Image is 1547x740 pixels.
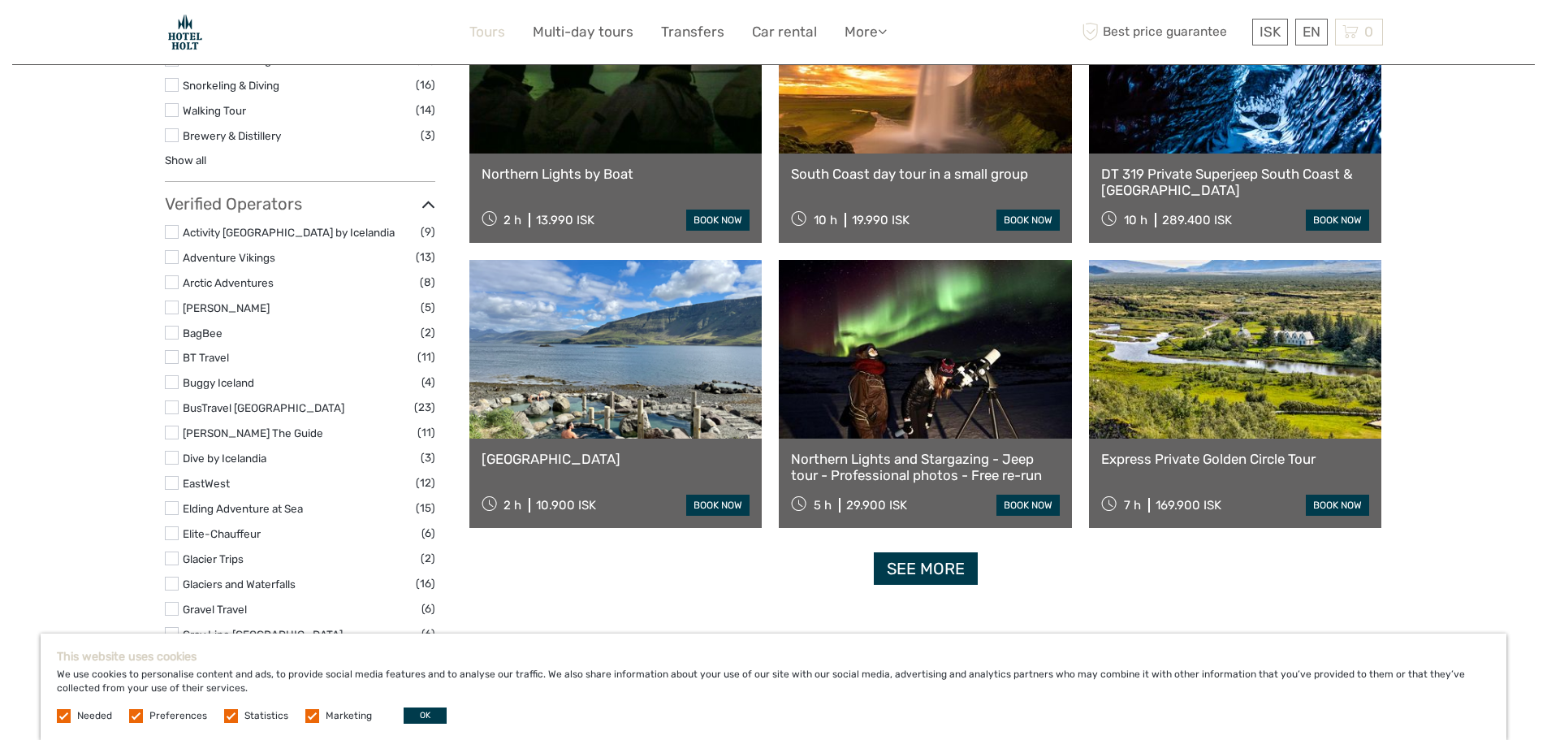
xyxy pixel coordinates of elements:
a: Elding Adventure at Sea [183,502,303,515]
span: Best price guarantee [1078,19,1248,45]
a: Car rental [752,20,817,44]
a: book now [1306,495,1369,516]
a: Glaciers and Waterfalls [183,578,296,591]
p: We're away right now. Please check back later! [23,28,184,41]
div: 19.990 ISK [852,213,910,227]
a: book now [996,495,1060,516]
a: Arctic Adventures [183,276,274,289]
a: Brewery & Distillery [183,129,281,142]
div: EN [1295,19,1328,45]
img: Hotel Holt [165,12,205,52]
a: Transfers [661,20,724,44]
span: (8) [420,273,435,292]
span: (5) [421,298,435,317]
span: 0 [1362,24,1376,40]
h5: This website uses cookies [57,650,1490,664]
a: Express Private Golden Circle Tour [1101,451,1370,467]
span: 2 h [503,213,521,227]
a: Gray Line [GEOGRAPHIC_DATA] [183,628,343,641]
a: Gravel Travel [183,603,247,616]
a: [GEOGRAPHIC_DATA] [482,451,750,467]
label: Statistics [244,709,288,723]
span: 10 h [814,213,837,227]
span: (11) [417,348,435,366]
a: book now [1306,210,1369,231]
div: We use cookies to personalise content and ads, to provide social media features and to analyse ou... [41,634,1506,740]
div: 289.400 ISK [1162,213,1232,227]
div: 169.900 ISK [1156,498,1221,513]
a: Northern Lights by Boat [482,166,750,182]
span: (23) [414,398,435,417]
a: South Coast day tour in a small group [791,166,1060,182]
a: Adventure Vikings [183,251,275,264]
a: Tours [469,20,505,44]
a: Show all [165,154,206,167]
a: Multi-day tours [533,20,633,44]
a: BagBee [183,327,223,340]
span: (11) [417,423,435,442]
span: (6) [421,524,435,543]
a: book now [686,210,750,231]
div: 29.900 ISK [846,498,907,513]
a: Horseback Riding [183,54,271,67]
a: EastWest [183,477,230,490]
span: (6) [421,599,435,618]
button: OK [404,708,447,724]
span: 7 h [1124,498,1141,513]
button: Open LiveChat chat widget [187,25,206,45]
span: (2) [421,549,435,568]
a: Northern Lights and Stargazing - Jeep tour - Professional photos - Free re-run [791,451,1060,484]
a: Snorkeling & Diving [183,79,279,92]
span: (4) [421,373,435,392]
span: (15) [416,499,435,517]
a: [PERSON_NAME] The Guide [183,426,323,439]
span: 10 h [1124,213,1147,227]
a: BT Travel [183,351,229,364]
div: 10.900 ISK [536,498,596,513]
a: Buggy Iceland [183,376,254,389]
span: 2 h [503,498,521,513]
span: (2) [421,323,435,342]
a: Dive by Icelandia [183,452,266,465]
span: (12) [416,474,435,492]
span: (14) [416,101,435,119]
label: Needed [77,709,112,723]
a: DT 319 Private Superjeep South Coast & [GEOGRAPHIC_DATA] [1101,166,1370,199]
span: (16) [416,76,435,94]
a: book now [996,210,1060,231]
span: 5 h [814,498,832,513]
label: Preferences [149,709,207,723]
span: (9) [421,223,435,241]
label: Marketing [326,709,372,723]
span: ISK [1260,24,1281,40]
span: (3) [421,448,435,467]
a: More [845,20,887,44]
a: Walking Tour [183,104,246,117]
span: (3) [421,126,435,145]
a: See more [874,552,978,586]
span: (13) [416,248,435,266]
a: Activity [GEOGRAPHIC_DATA] by Icelandia [183,226,395,239]
a: book now [686,495,750,516]
a: BusTravel [GEOGRAPHIC_DATA] [183,401,344,414]
div: 13.990 ISK [536,213,594,227]
h3: Verified Operators [165,194,435,214]
span: (6) [421,625,435,643]
a: [PERSON_NAME] [183,301,270,314]
a: Elite-Chauffeur [183,527,261,540]
span: (16) [416,574,435,593]
a: Glacier Trips [183,552,244,565]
